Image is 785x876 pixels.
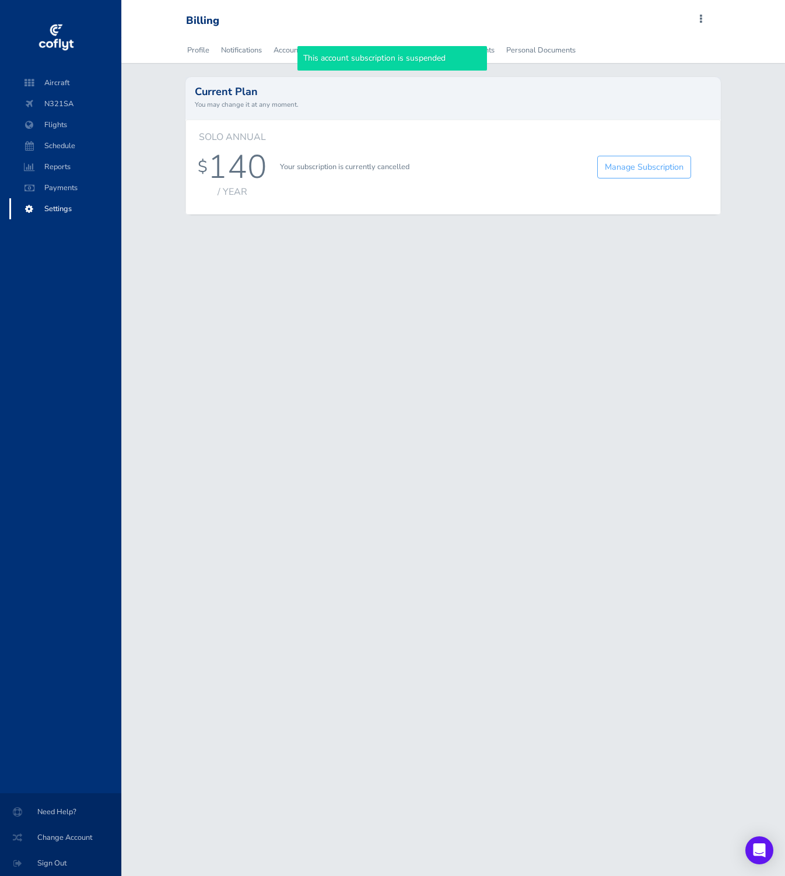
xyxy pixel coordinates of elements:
p: Your subscription is currently cancelled [280,161,580,173]
div: $ [198,157,208,177]
img: coflyt logo [37,20,75,55]
span: Reports [21,156,110,177]
div: Open Intercom Messenger [745,836,773,864]
span: Flights [21,114,110,135]
span: Aircraft [21,72,110,93]
div: This account subscription is suspended [297,46,487,71]
span: Payments [21,177,110,198]
span: Change Account [14,827,107,848]
a: Notifications [220,37,263,63]
small: You may change it at any moment. [195,99,712,110]
a: Account [272,37,302,63]
h6: Solo Annual [198,132,267,143]
h2: Current Plan [195,86,712,97]
a: Integrations [376,37,418,63]
div: / year [198,187,267,198]
div: Billing [186,15,219,27]
span: N321SA [21,93,110,114]
a: Users [345,37,366,63]
span: Schedule [21,135,110,156]
div: 140 [208,148,267,187]
a: Account Documents [427,37,496,63]
a: Profile [186,37,211,63]
span: Need Help? [14,801,107,822]
a: Personal Documents [505,37,577,63]
a: Manage Subscription [597,156,691,178]
span: Settings [21,198,110,219]
span: Sign Out [14,853,107,874]
a: Billing [311,37,335,63]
